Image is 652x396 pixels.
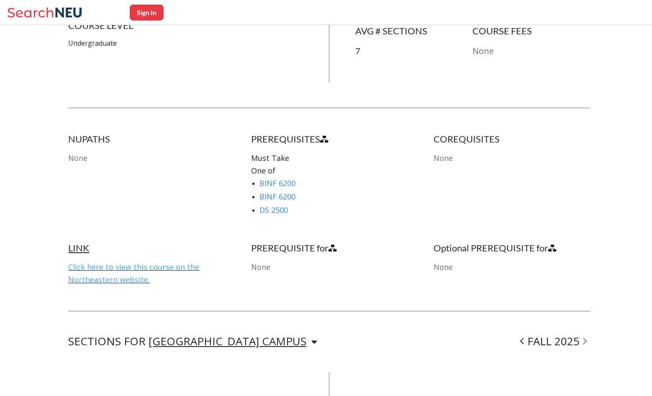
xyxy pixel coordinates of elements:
[434,242,590,254] h4: Optional PREREQUISITE for
[68,262,199,285] a: Click here to view this course on the Northeastern website.
[68,133,225,145] h4: NUPATHS
[259,205,288,215] a: DS 2500
[68,153,87,163] span: None
[434,262,453,272] span: None
[355,25,472,37] h4: AVG # SECTIONS
[251,133,408,145] h4: PREREQUISITES
[251,242,408,254] h4: PREREQUISITE for
[259,192,295,202] a: BINF 6200
[517,336,590,347] div: FALL 2025
[355,45,472,57] p: 7
[259,178,295,188] a: BINF 6200
[251,153,289,163] span: Must Take
[251,166,275,176] span: One of
[472,25,590,37] h4: COURSE FEES
[68,20,303,31] h4: COURSE LEVEL
[130,5,164,21] button: Sign In
[68,39,303,48] p: Undergraduate
[434,133,590,145] h4: COREQUISITES
[68,242,225,254] h4: LINK
[149,336,306,346] div: [GEOGRAPHIC_DATA] CAMPUS
[472,45,590,57] p: None
[434,153,453,163] span: None
[251,262,270,272] span: None
[68,336,317,347] div: SECTIONS FOR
